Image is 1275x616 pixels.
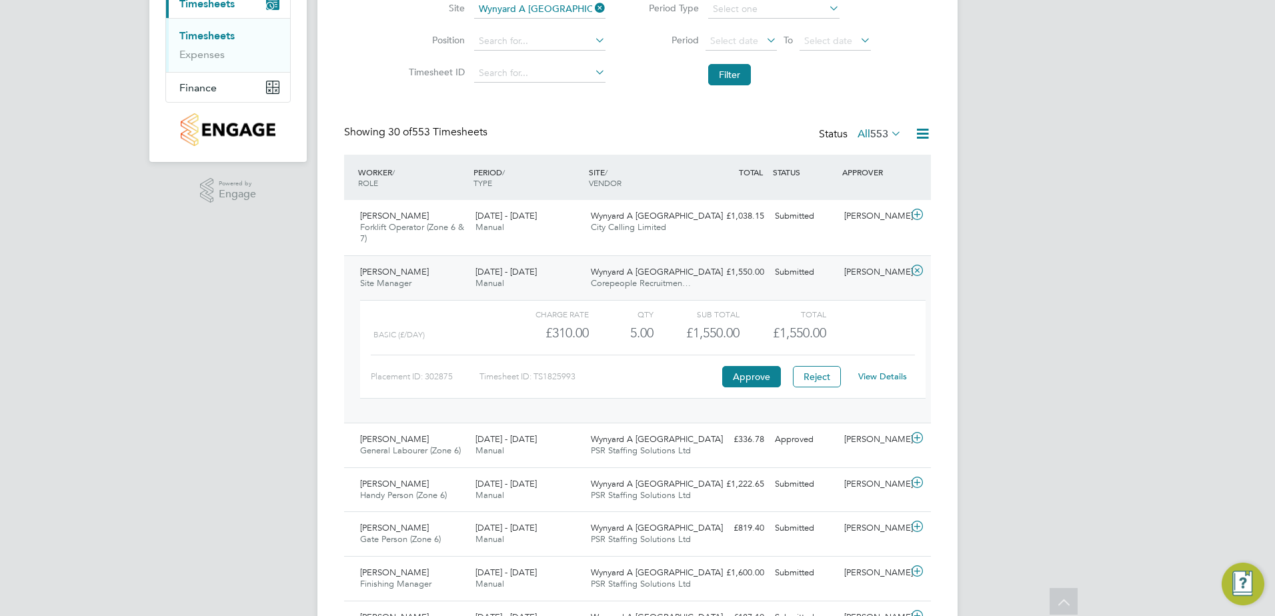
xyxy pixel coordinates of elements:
[870,127,888,141] span: 553
[839,517,908,539] div: [PERSON_NAME]
[591,210,723,221] span: Wynyard A [GEOGRAPHIC_DATA]
[475,533,504,545] span: Manual
[360,210,429,221] span: [PERSON_NAME]
[839,205,908,227] div: [PERSON_NAME]
[708,64,751,85] button: Filter
[475,489,504,501] span: Manual
[360,522,429,533] span: [PERSON_NAME]
[166,73,290,102] button: Finance
[475,210,537,221] span: [DATE] - [DATE]
[166,18,290,72] div: Timesheets
[470,160,585,195] div: PERIOD
[770,261,839,283] div: Submitted
[722,366,781,387] button: Approve
[405,66,465,78] label: Timesheet ID
[654,322,740,344] div: £1,550.00
[181,113,275,146] img: countryside-properties-logo-retina.png
[360,221,464,244] span: Forklift Operator (Zone 6 & 7)
[591,578,691,589] span: PSR Staffing Solutions Ltd
[475,266,537,277] span: [DATE] - [DATE]
[858,127,902,141] label: All
[639,34,699,46] label: Period
[360,489,447,501] span: Handy Person (Zone 6)
[700,429,770,451] div: £336.78
[360,277,411,289] span: Site Manager
[589,177,621,188] span: VENDOR
[388,125,487,139] span: 553 Timesheets
[591,567,723,578] span: Wynyard A [GEOGRAPHIC_DATA]
[654,306,740,322] div: Sub Total
[700,562,770,584] div: £1,600.00
[371,366,479,387] div: Placement ID: 302875
[591,489,691,501] span: PSR Staffing Solutions Ltd
[479,366,719,387] div: Timesheet ID: TS1825993
[770,429,839,451] div: Approved
[503,322,589,344] div: £310.00
[219,178,256,189] span: Powered by
[770,562,839,584] div: Submitted
[502,167,505,177] span: /
[358,177,378,188] span: ROLE
[591,478,723,489] span: Wynyard A [GEOGRAPHIC_DATA]
[739,167,763,177] span: TOTAL
[605,167,607,177] span: /
[200,178,257,203] a: Powered byEngage
[770,205,839,227] div: Submitted
[165,113,291,146] a: Go to home page
[344,125,490,139] div: Showing
[179,48,225,61] a: Expenses
[591,221,666,233] span: City Calling Limited
[475,277,504,289] span: Manual
[475,567,537,578] span: [DATE] - [DATE]
[804,35,852,47] span: Select date
[700,261,770,283] div: £1,550.00
[793,366,841,387] button: Reject
[360,433,429,445] span: [PERSON_NAME]
[700,517,770,539] div: £819.40
[858,371,907,382] a: View Details
[1222,563,1264,605] button: Engage Resource Center
[405,2,465,14] label: Site
[475,478,537,489] span: [DATE] - [DATE]
[360,533,441,545] span: Gate Person (Zone 6)
[475,522,537,533] span: [DATE] - [DATE]
[179,81,217,94] span: Finance
[700,473,770,495] div: £1,222.65
[839,473,908,495] div: [PERSON_NAME]
[360,445,461,456] span: General Labourer (Zone 6)
[360,266,429,277] span: [PERSON_NAME]
[839,160,908,184] div: APPROVER
[360,478,429,489] span: [PERSON_NAME]
[839,261,908,283] div: [PERSON_NAME]
[219,189,256,200] span: Engage
[360,578,431,589] span: Finishing Manager
[474,64,605,83] input: Search for...
[591,522,723,533] span: Wynyard A [GEOGRAPHIC_DATA]
[591,266,723,277] span: Wynyard A [GEOGRAPHIC_DATA]
[373,330,425,339] span: Basic (£/day)
[585,160,701,195] div: SITE
[773,325,826,341] span: £1,550.00
[770,160,839,184] div: STATUS
[591,433,723,445] span: Wynyard A [GEOGRAPHIC_DATA]
[475,433,537,445] span: [DATE] - [DATE]
[591,445,691,456] span: PSR Staffing Solutions Ltd
[475,445,504,456] span: Manual
[700,205,770,227] div: £1,038.15
[388,125,412,139] span: 30 of
[639,2,699,14] label: Period Type
[392,167,395,177] span: /
[740,306,826,322] div: Total
[589,306,654,322] div: QTY
[179,29,235,42] a: Timesheets
[473,177,492,188] span: TYPE
[355,160,470,195] div: WORKER
[780,31,797,49] span: To
[839,429,908,451] div: [PERSON_NAME]
[474,32,605,51] input: Search for...
[405,34,465,46] label: Position
[475,578,504,589] span: Manual
[770,473,839,495] div: Submitted
[591,277,691,289] span: Corepeople Recruitmen…
[589,322,654,344] div: 5.00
